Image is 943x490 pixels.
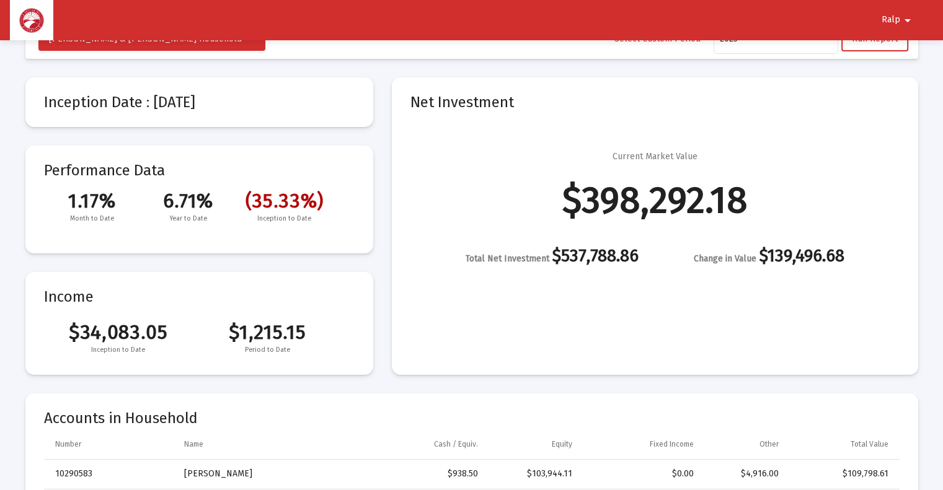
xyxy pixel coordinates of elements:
img: Dashboard [19,8,44,33]
div: Fixed Income [650,439,694,449]
div: Other [759,439,779,449]
td: Column Cash / Equiv. [367,429,487,459]
div: $0.00 [590,468,694,480]
span: Year to Date [140,212,236,225]
td: [PERSON_NAME] [175,460,367,489]
td: Column Total Value [787,429,900,459]
mat-card-title: Inception Date : [DATE] [44,96,355,108]
mat-card-title: Performance Data [44,164,355,225]
button: Ralp [867,7,930,32]
div: Equity [552,439,572,449]
span: Period to Date [193,344,342,356]
td: Column Name [175,429,367,459]
div: Name [184,439,203,449]
span: $34,083.05 [44,320,193,344]
span: $1,215.15 [193,320,342,344]
span: Inception to Date [44,344,193,356]
span: Inception to Date [236,212,332,225]
td: Column Other [702,429,787,459]
span: 1.17% [44,189,140,212]
mat-card-title: Net Investment [410,96,900,108]
div: $4,916.00 [711,468,779,480]
div: $537,788.86 [466,250,639,265]
mat-card-title: Accounts in Household [44,412,900,424]
span: Change in Value [694,253,756,264]
div: Total Value [851,439,888,449]
span: Ralp [882,15,900,25]
span: Total Net Investment [466,253,549,264]
mat-card-title: Income [44,291,355,303]
span: Month to Date [44,212,140,225]
td: Column Equity [487,429,581,459]
div: Cash / Equiv. [434,439,478,449]
mat-icon: arrow_drop_down [900,8,915,33]
div: $398,292.18 [562,194,748,206]
span: (35.33%) [236,189,332,212]
span: 6.71% [140,189,236,212]
div: $103,944.11 [495,468,572,480]
div: $938.50 [376,468,479,480]
td: Column Number [44,429,175,459]
div: Number [55,439,81,449]
td: Column Fixed Income [581,429,702,459]
div: $139,496.68 [694,250,844,265]
div: $109,798.61 [796,468,888,480]
div: Current Market Value [613,151,697,163]
td: 10290583 [44,460,175,489]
